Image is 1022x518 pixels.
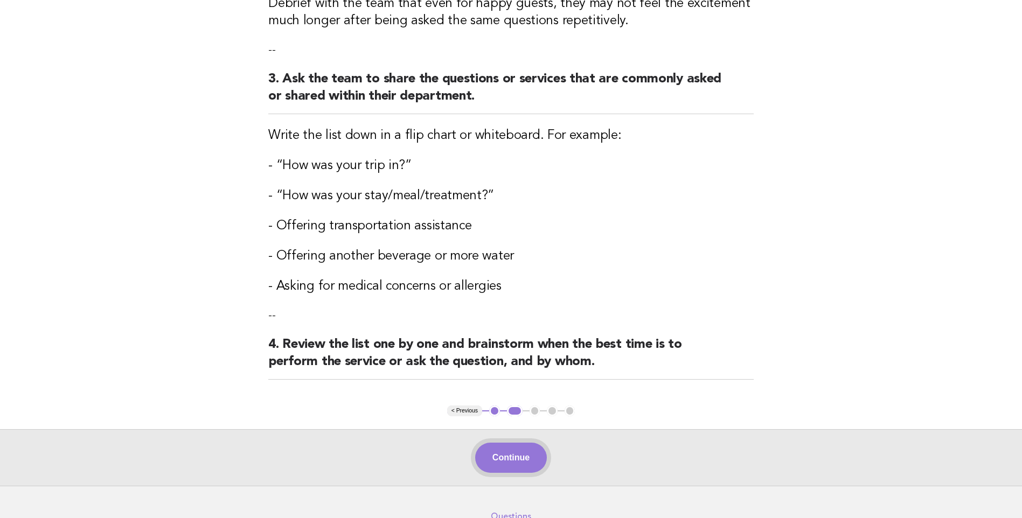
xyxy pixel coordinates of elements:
[268,308,754,323] p: --
[268,248,754,265] h3: - Offering another beverage or more water
[447,405,482,416] button: < Previous
[475,443,547,473] button: Continue
[268,71,754,114] h2: 3. Ask the team to share the questions or services that are commonly asked or shared within their...
[268,278,754,295] h3: - Asking for medical concerns or allergies
[507,405,523,416] button: 2
[268,127,754,144] h3: Write the list down in a flip chart or whiteboard. For example:
[268,187,754,205] h3: - “How was your stay/meal/treatment?”
[489,405,500,416] button: 1
[268,336,754,380] h2: 4. Review the list one by one and brainstorm when the best time is to perform the service or ask ...
[268,218,754,235] h3: - Offering transportation assistance
[268,157,754,174] h3: - “How was your trip in?”
[268,43,754,58] p: --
